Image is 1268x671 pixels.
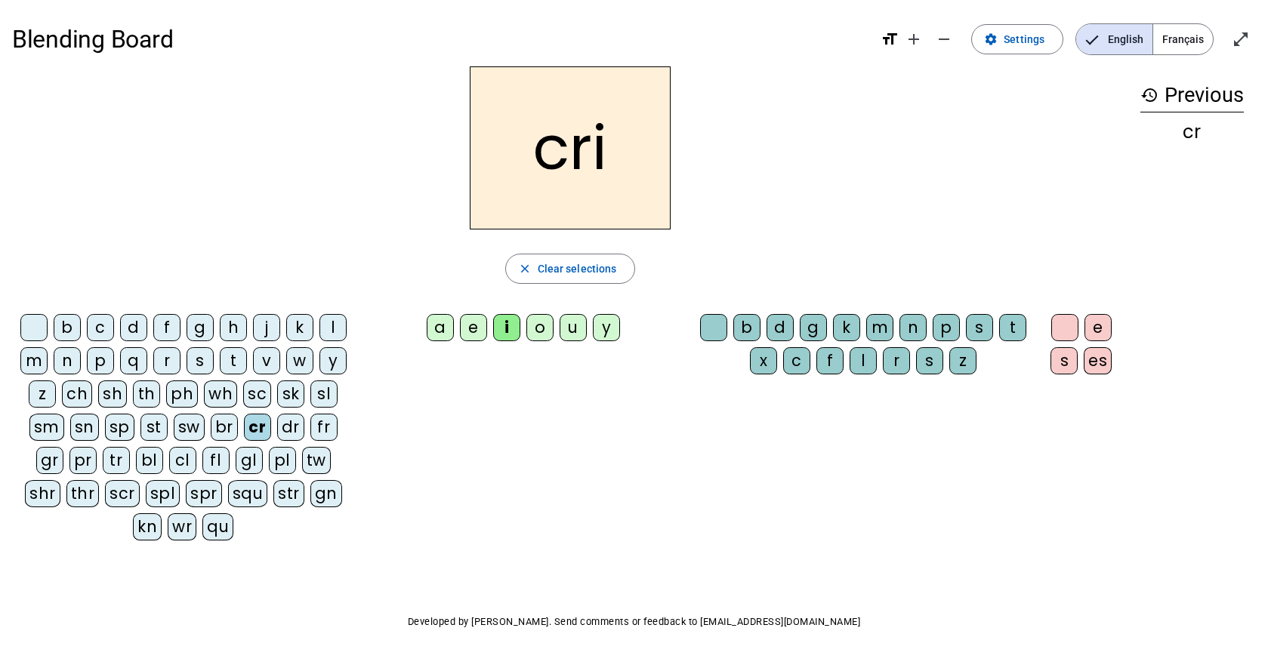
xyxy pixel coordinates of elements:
div: sm [29,414,64,441]
div: d [120,314,147,341]
div: f [816,347,844,374]
div: squ [228,480,268,507]
div: sc [243,380,271,408]
div: v [253,347,280,374]
div: sh [98,380,127,408]
mat-icon: close [518,262,532,275]
div: wr [168,513,196,540]
mat-button-toggle-group: Language selection [1075,23,1214,55]
div: i [493,314,520,341]
mat-icon: format_size [881,30,899,48]
div: ch [62,380,92,408]
div: l [850,347,877,374]
div: sn [70,414,99,441]
div: thr [66,480,100,507]
div: n [54,347,81,374]
h2: cri [470,66,671,229]
div: fr [310,414,338,441]
span: Français [1153,24,1213,54]
h1: Blending Board [12,15,868,63]
div: k [286,314,313,341]
div: z [949,347,976,374]
div: pl [269,447,296,474]
div: t [999,314,1026,341]
div: w [286,347,313,374]
div: st [140,414,168,441]
div: s [966,314,993,341]
div: s [1050,347,1078,374]
div: q [120,347,147,374]
div: sp [105,414,134,441]
div: fl [202,447,230,474]
div: qu [202,513,233,540]
button: Clear selections [505,254,636,284]
button: Decrease font size [929,24,959,54]
div: b [54,314,81,341]
div: scr [105,480,140,507]
div: spl [146,480,180,507]
div: r [883,347,910,374]
h3: Previous [1140,78,1244,112]
div: str [273,480,304,507]
div: sw [174,414,205,441]
div: g [187,314,214,341]
div: p [933,314,960,341]
div: sl [310,380,338,408]
div: shr [25,480,60,507]
div: cl [169,447,196,474]
span: Settings [1004,30,1044,48]
div: tr [103,447,130,474]
span: Clear selections [538,260,617,278]
div: br [211,414,238,441]
div: spr [186,480,222,507]
div: n [899,314,927,341]
div: t [220,347,247,374]
div: tw [302,447,331,474]
div: c [87,314,114,341]
div: e [460,314,487,341]
div: h [220,314,247,341]
div: r [153,347,180,374]
div: y [319,347,347,374]
div: e [1084,314,1112,341]
div: l [319,314,347,341]
mat-icon: remove [935,30,953,48]
mat-icon: settings [984,32,998,46]
div: cr [244,414,271,441]
div: j [253,314,280,341]
div: m [866,314,893,341]
div: c [783,347,810,374]
span: English [1076,24,1152,54]
div: gr [36,447,63,474]
div: a [427,314,454,341]
div: m [20,347,48,374]
div: b [733,314,760,341]
div: cr [1140,123,1244,141]
div: th [133,380,160,408]
div: x [750,347,777,374]
button: Increase font size [899,24,929,54]
div: f [153,314,180,341]
div: k [833,314,860,341]
div: g [800,314,827,341]
div: s [916,347,943,374]
div: gn [310,480,342,507]
div: es [1084,347,1112,374]
p: Developed by [PERSON_NAME]. Send comments or feedback to [EMAIL_ADDRESS][DOMAIN_NAME] [12,613,1256,631]
mat-icon: add [905,30,923,48]
div: z [29,380,56,408]
div: wh [204,380,237,408]
div: sk [277,380,304,408]
div: y [593,314,620,341]
mat-icon: open_in_full [1232,30,1250,48]
mat-icon: history [1140,86,1158,104]
div: bl [136,447,163,474]
div: gl [236,447,263,474]
div: pr [69,447,97,474]
div: ph [166,380,198,408]
div: kn [133,513,162,540]
div: p [87,347,114,374]
div: u [560,314,587,341]
button: Settings [971,24,1063,54]
div: dr [277,414,304,441]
